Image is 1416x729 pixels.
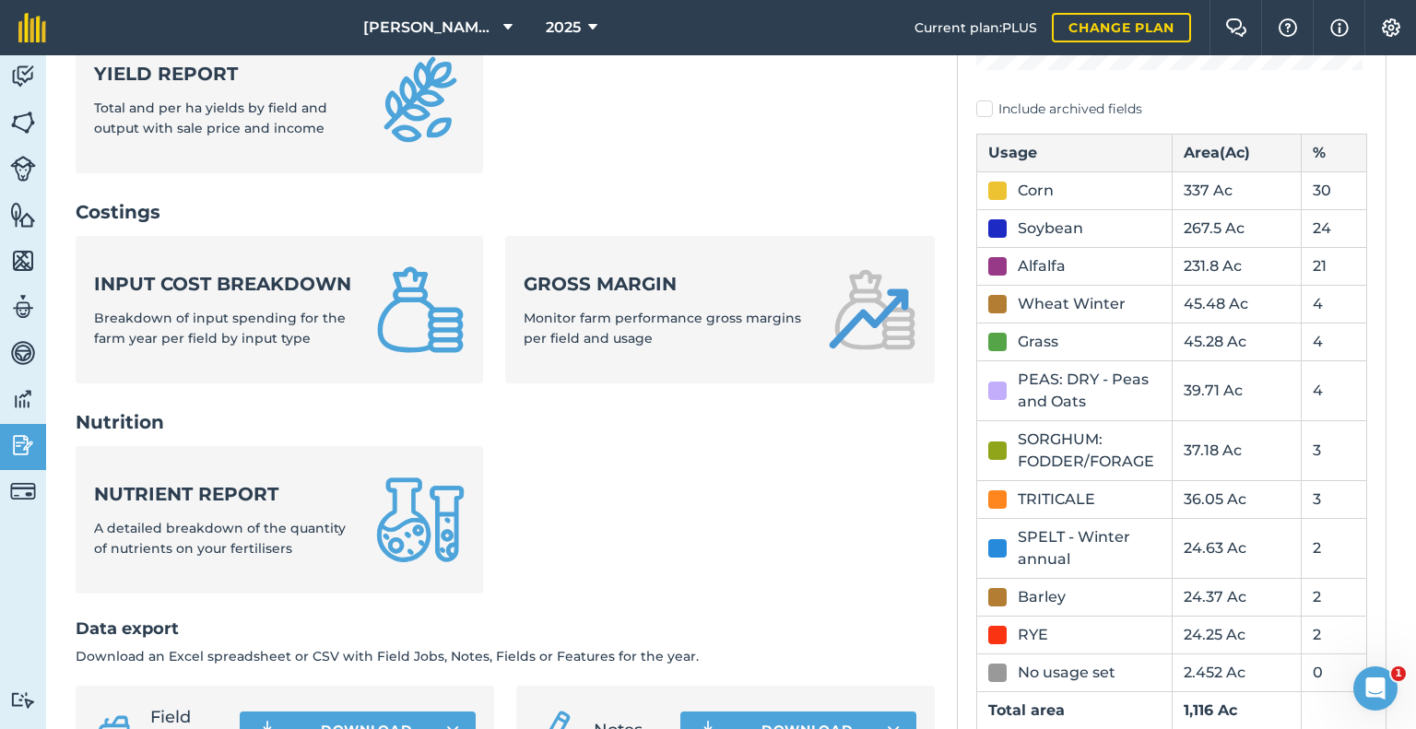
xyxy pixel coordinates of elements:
[94,310,346,347] span: Breakdown of input spending for the farm year per field by input type
[10,691,36,709] img: svg+xml;base64,PD94bWwgdmVyc2lvbj0iMS4wIiBlbmNvZGluZz0idXRmLTgiPz4KPCEtLSBHZW5lcmF0b3I6IEFkb2JlIE...
[376,265,465,354] img: Input cost breakdown
[76,646,935,666] p: Download an Excel spreadsheet or CSV with Field Jobs, Notes, Fields or Features for the year.
[524,271,806,297] strong: Gross margin
[1018,331,1058,353] div: Grass
[1302,420,1367,480] td: 3
[1302,171,1367,209] td: 30
[1302,285,1367,323] td: 4
[1172,653,1302,691] td: 2.452 Ac
[1018,488,1095,511] div: TRITICALE
[10,201,36,229] img: svg+xml;base64,PHN2ZyB4bWxucz0iaHR0cDovL3d3dy53My5vcmcvMjAwMC9zdmciIHdpZHRoPSI1NiIgaGVpZ2h0PSI2MC...
[1172,171,1302,209] td: 337 Ac
[505,236,935,383] a: Gross marginMonitor farm performance gross margins per field and usage
[1052,13,1191,42] a: Change plan
[1302,134,1367,171] th: %
[10,339,36,367] img: svg+xml;base64,PD94bWwgdmVyc2lvbj0iMS4wIiBlbmNvZGluZz0idXRmLTgiPz4KPCEtLSBHZW5lcmF0b3I6IEFkb2JlIE...
[914,18,1037,38] span: Current plan : PLUS
[1018,293,1126,315] div: Wheat Winter
[94,271,354,297] strong: Input cost breakdown
[10,247,36,275] img: svg+xml;base64,PHN2ZyB4bWxucz0iaHR0cDovL3d3dy53My5vcmcvMjAwMC9zdmciIHdpZHRoPSI1NiIgaGVpZ2h0PSI2MC...
[1018,526,1161,570] div: SPELT - Winter annual
[1380,18,1402,37] img: A cog icon
[76,199,935,225] h2: Costings
[94,520,346,557] span: A detailed breakdown of the quantity of nutrients on your fertilisers
[1172,247,1302,285] td: 231.8 Ac
[828,265,916,354] img: Gross margin
[76,236,483,383] a: Input cost breakdownBreakdown of input spending for the farm year per field by input type
[1172,209,1302,247] td: 267.5 Ac
[1302,247,1367,285] td: 21
[1302,323,1367,360] td: 4
[524,310,801,347] span: Monitor farm performance gross margins per field and usage
[10,431,36,459] img: svg+xml;base64,PD94bWwgdmVyc2lvbj0iMS4wIiBlbmNvZGluZz0idXRmLTgiPz4KPCEtLSBHZW5lcmF0b3I6IEFkb2JlIE...
[546,17,581,39] span: 2025
[94,481,354,507] strong: Nutrient report
[94,61,354,87] strong: Yield report
[18,13,46,42] img: fieldmargin Logo
[10,63,36,90] img: svg+xml;base64,PD94bWwgdmVyc2lvbj0iMS4wIiBlbmNvZGluZz0idXRmLTgiPz4KPCEtLSBHZW5lcmF0b3I6IEFkb2JlIE...
[1018,624,1048,646] div: RYE
[1172,285,1302,323] td: 45.48 Ac
[10,478,36,504] img: svg+xml;base64,PD94bWwgdmVyc2lvbj0iMS4wIiBlbmNvZGluZz0idXRmLTgiPz4KPCEtLSBHZW5lcmF0b3I6IEFkb2JlIE...
[1302,480,1367,518] td: 3
[1302,518,1367,578] td: 2
[1277,18,1299,37] img: A question mark icon
[376,55,465,144] img: Yield report
[10,156,36,182] img: svg+xml;base64,PD94bWwgdmVyc2lvbj0iMS4wIiBlbmNvZGluZz0idXRmLTgiPz4KPCEtLSBHZW5lcmF0b3I6IEFkb2JlIE...
[1018,662,1115,684] div: No usage set
[94,100,327,136] span: Total and per ha yields by field and output with sale price and income
[76,446,483,594] a: Nutrient reportA detailed breakdown of the quantity of nutrients on your fertilisers
[1018,586,1066,608] div: Barley
[10,293,36,321] img: svg+xml;base64,PD94bWwgdmVyc2lvbj0iMS4wIiBlbmNvZGluZz0idXRmLTgiPz4KPCEtLSBHZW5lcmF0b3I6IEFkb2JlIE...
[376,476,465,564] img: Nutrient report
[1391,666,1406,681] span: 1
[1172,518,1302,578] td: 24.63 Ac
[988,701,1065,719] strong: Total area
[1172,323,1302,360] td: 45.28 Ac
[1225,18,1247,37] img: Two speech bubbles overlapping with the left bubble in the forefront
[1018,369,1161,413] div: PEAS: DRY - Peas and Oats
[1172,360,1302,420] td: 39.71 Ac
[1018,429,1161,473] div: SORGHUM: FODDER/FORAGE
[1172,616,1302,653] td: 24.25 Ac
[1018,180,1054,202] div: Corn
[10,109,36,136] img: svg+xml;base64,PHN2ZyB4bWxucz0iaHR0cDovL3d3dy53My5vcmcvMjAwMC9zdmciIHdpZHRoPSI1NiIgaGVpZ2h0PSI2MC...
[976,100,1367,119] label: Include archived fields
[1172,134,1302,171] th: Area ( Ac )
[10,385,36,413] img: svg+xml;base64,PD94bWwgdmVyc2lvbj0iMS4wIiBlbmNvZGluZz0idXRmLTgiPz4KPCEtLSBHZW5lcmF0b3I6IEFkb2JlIE...
[1302,209,1367,247] td: 24
[1302,578,1367,616] td: 2
[977,134,1173,171] th: Usage
[1302,360,1367,420] td: 4
[1330,17,1349,39] img: svg+xml;base64,PHN2ZyB4bWxucz0iaHR0cDovL3d3dy53My5vcmcvMjAwMC9zdmciIHdpZHRoPSIxNyIgaGVpZ2h0PSIxNy...
[1302,616,1367,653] td: 2
[1018,255,1066,277] div: Alfalfa
[1172,480,1302,518] td: 36.05 Ac
[1018,218,1083,240] div: Soybean
[1302,653,1367,691] td: 0
[1353,666,1398,711] iframe: Intercom live chat
[1184,701,1237,719] strong: 1,116 Ac
[1172,578,1302,616] td: 24.37 Ac
[76,409,935,435] h2: Nutrition
[76,616,935,642] h2: Data export
[76,26,483,173] a: Yield reportTotal and per ha yields by field and output with sale price and income
[363,17,496,39] span: [PERSON_NAME] Farm
[1172,420,1302,480] td: 37.18 Ac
